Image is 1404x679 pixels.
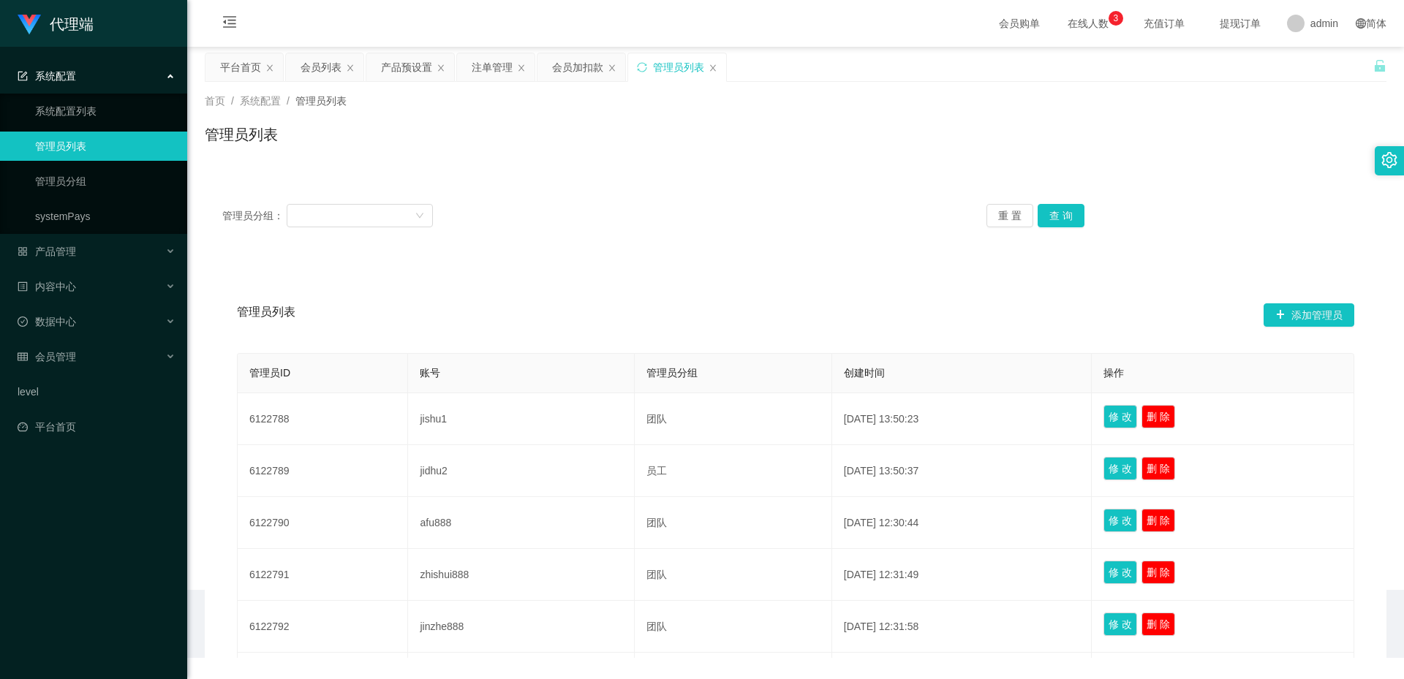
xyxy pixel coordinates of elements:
td: 团队 [635,601,832,653]
td: 6122790 [238,497,408,549]
sup: 3 [1109,11,1123,26]
span: 充值订单 [1136,18,1192,29]
p: 3 [1114,11,1119,26]
td: 团队 [635,393,832,445]
span: / [231,95,234,107]
button: 删 除 [1141,405,1175,428]
div: 平台首页 [220,53,261,81]
span: 管理员分组 [646,367,698,379]
button: 查 询 [1038,204,1084,227]
i: 图标: close [517,64,526,72]
button: 修 改 [1103,457,1137,480]
span: 系统配置 [18,70,76,82]
i: 图标: sync [637,62,647,72]
button: 修 改 [1103,561,1137,584]
span: 内容中心 [18,281,76,292]
td: 6122792 [238,601,408,653]
i: 图标: appstore-o [18,246,28,257]
td: jishu1 [408,393,634,445]
span: 提现订单 [1212,18,1268,29]
div: 会员加扣款 [552,53,603,81]
button: 重 置 [986,204,1033,227]
button: 修 改 [1103,405,1137,428]
i: 图标: global [1356,18,1366,29]
td: 团队 [635,497,832,549]
i: 图标: check-circle-o [18,316,28,327]
span: [DATE] 12:30:44 [844,517,918,528]
td: 员工 [635,445,832,497]
i: 图标: form [18,71,28,81]
button: 图标: plus添加管理员 [1264,303,1354,327]
button: 删 除 [1141,457,1175,480]
td: 6122788 [238,393,408,445]
h1: 管理员列表 [205,124,278,145]
span: / [287,95,290,107]
div: 管理员列表 [653,53,704,81]
a: level [18,377,175,406]
i: 图标: menu-fold [205,1,254,48]
span: [DATE] 12:31:49 [844,569,918,580]
span: 管理员分组： [222,208,287,224]
i: 图标: profile [18,281,28,292]
td: 团队 [635,549,832,601]
button: 删 除 [1141,612,1175,636]
span: 管理员列表 [295,95,347,107]
i: 图标: down [415,211,424,221]
i: 图标: close [608,64,616,72]
span: [DATE] 13:50:23 [844,413,918,425]
span: 在线人数 [1060,18,1116,29]
span: 首页 [205,95,225,107]
a: 管理员分组 [35,167,175,196]
i: 图标: close [265,64,274,72]
div: 注单管理 [472,53,513,81]
button: 修 改 [1103,612,1137,636]
span: 会员管理 [18,351,76,363]
td: 6122789 [238,445,408,497]
td: zhishui888 [408,549,634,601]
img: logo.9652507e.png [18,15,41,35]
h1: 代理端 [50,1,94,48]
span: 账号 [420,367,440,379]
td: jidhu2 [408,445,634,497]
button: 删 除 [1141,561,1175,584]
span: 数据中心 [18,316,76,327]
a: 图标: dashboard平台首页 [18,412,175,441]
i: 图标: table [18,352,28,362]
div: 产品预设置 [381,53,432,81]
button: 删 除 [1141,509,1175,532]
i: 图标: close [437,64,445,72]
span: 管理员ID [249,367,290,379]
button: 修 改 [1103,509,1137,532]
i: 图标: close [709,64,717,72]
a: systemPays [35,202,175,231]
td: jinzhe888 [408,601,634,653]
a: 管理员列表 [35,132,175,161]
div: 会员列表 [301,53,341,81]
a: 系统配置列表 [35,96,175,126]
i: 图标: unlock [1373,59,1386,72]
span: 管理员列表 [237,303,295,327]
div: 2021 [199,625,1392,640]
span: 创建时间 [844,367,885,379]
span: 产品管理 [18,246,76,257]
span: 操作 [1103,367,1124,379]
span: [DATE] 13:50:37 [844,465,918,477]
span: 系统配置 [240,95,281,107]
a: 代理端 [18,18,94,29]
i: 图标: close [346,64,355,72]
td: afu888 [408,497,634,549]
td: 6122791 [238,549,408,601]
i: 图标: setting [1381,152,1397,168]
span: [DATE] 12:31:58 [844,621,918,632]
